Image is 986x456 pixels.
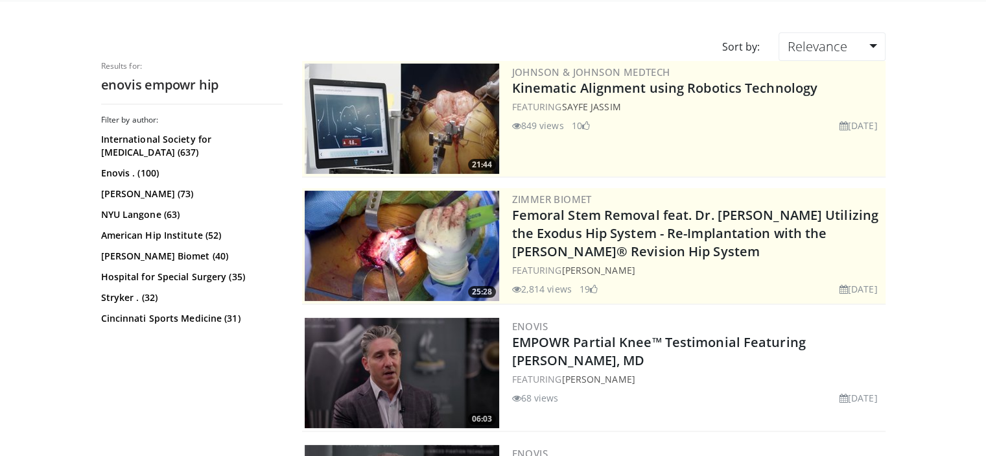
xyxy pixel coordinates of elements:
a: Enovis . (100) [101,167,279,180]
span: Relevance [787,38,847,55]
a: Hospital for Special Surgery (35) [101,270,279,283]
li: 68 views [512,391,559,405]
li: [DATE] [839,282,878,296]
span: 06:03 [468,413,496,425]
span: 25:28 [468,286,496,298]
span: 21:44 [468,159,496,171]
li: [DATE] [839,119,878,132]
a: American Hip Institute (52) [101,229,279,242]
a: Zimmer Biomet [512,193,592,206]
a: Kinematic Alignment using Robotics Technology [512,79,818,97]
div: FEATURING [512,263,883,277]
a: Cincinnati Sports Medicine (31) [101,312,279,325]
img: 8704042d-15d5-4ce9-b753-6dec72ffdbb1.300x170_q85_crop-smart_upscale.jpg [305,191,499,301]
a: 21:44 [305,64,499,174]
h2: enovis empowr hip [101,77,283,93]
a: Stryker . (32) [101,291,279,304]
a: Enovis [512,320,548,333]
a: Johnson & Johnson MedTech [512,66,670,78]
li: 849 views [512,119,564,132]
a: [PERSON_NAME] Biomet (40) [101,250,279,263]
li: [DATE] [839,391,878,405]
div: FEATURING [512,100,883,114]
a: International Society for [MEDICAL_DATA] (637) [101,133,279,159]
div: Sort by: [712,32,769,61]
a: 06:03 [305,318,499,428]
a: NYU Langone (63) [101,208,279,221]
div: FEATURING [512,372,883,386]
img: 85482610-0380-4aae-aa4a-4a9be0c1a4f1.300x170_q85_crop-smart_upscale.jpg [305,64,499,174]
a: [PERSON_NAME] [561,264,635,276]
a: 25:28 [305,191,499,301]
img: cb5a805a-5036-47ea-9433-f771e12ee86a.300x170_q85_crop-smart_upscale.jpg [305,318,499,428]
a: Femoral Stem Removal feat. Dr. [PERSON_NAME] Utilizing the Exodus Hip System - Re-Implantation wi... [512,206,878,260]
li: 2,814 views [512,282,572,296]
li: 19 [580,282,598,296]
a: Relevance [779,32,885,61]
li: 10 [572,119,590,132]
a: [PERSON_NAME] (73) [101,187,279,200]
a: Sayfe Jassim [561,101,620,113]
h3: Filter by author: [101,115,283,125]
a: EMPOWR Partial Knee™ Testimonial Featuring [PERSON_NAME], MD [512,333,806,369]
p: Results for: [101,61,283,71]
a: [PERSON_NAME] [561,373,635,385]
